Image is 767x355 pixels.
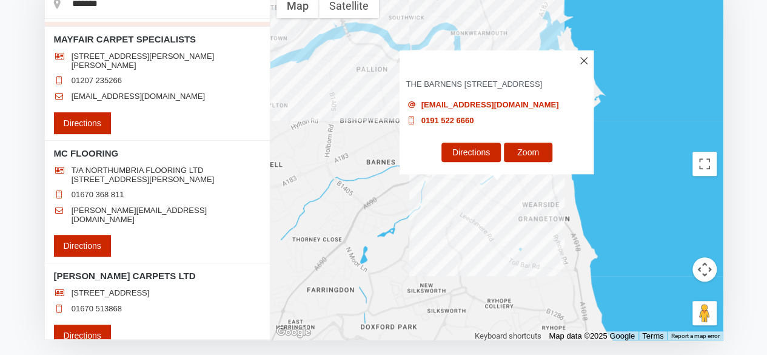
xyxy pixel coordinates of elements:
[421,100,559,110] a: [EMAIL_ADDRESS][DOMAIN_NAME]
[504,143,552,162] a: Zoom
[72,52,261,70] span: [STREET_ADDRESS][PERSON_NAME][PERSON_NAME]
[642,331,663,341] a: Terms (opens in new tab)
[72,288,150,298] span: [STREET_ADDRESS]
[400,50,594,70] h3: [PERSON_NAME] CARPETS LTD
[692,257,717,282] button: Map camera controls
[54,147,261,160] h3: MC FLOORING
[72,304,122,314] a: 01670 513868
[72,166,261,184] span: T/A NORTHUMBRIA FLOORING LTD [STREET_ADDRESS][PERSON_NAME]
[72,206,261,224] a: [PERSON_NAME][EMAIL_ADDRESS][DOMAIN_NAME]
[54,112,111,134] a: Directions
[273,324,313,340] a: Open this area in Google Maps (opens a new window)
[475,331,541,341] button: Keyboard shortcuts
[54,235,111,257] a: Directions
[72,92,205,101] a: [EMAIL_ADDRESS][DOMAIN_NAME]
[441,143,501,162] a: Directions
[54,269,261,282] h3: [PERSON_NAME] CARPETS LTD
[671,331,719,341] a: Report a map error
[421,116,474,126] a: 0191 522 6660
[692,301,717,325] button: Drag Pegman onto the map to open Street View
[549,331,635,340] span: Map data ©2025 Google
[581,57,588,64] img: cross.png
[72,76,122,86] a: 01207 235266
[692,152,717,176] button: Toggle fullscreen view
[54,33,261,46] h3: MAYFAIR CARPET SPECIALISTS
[72,190,124,200] a: 01670 368 811
[273,324,313,340] img: Google
[406,79,588,89] span: THE BARNENS [STREET_ADDRESS]
[54,325,111,347] a: Directions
